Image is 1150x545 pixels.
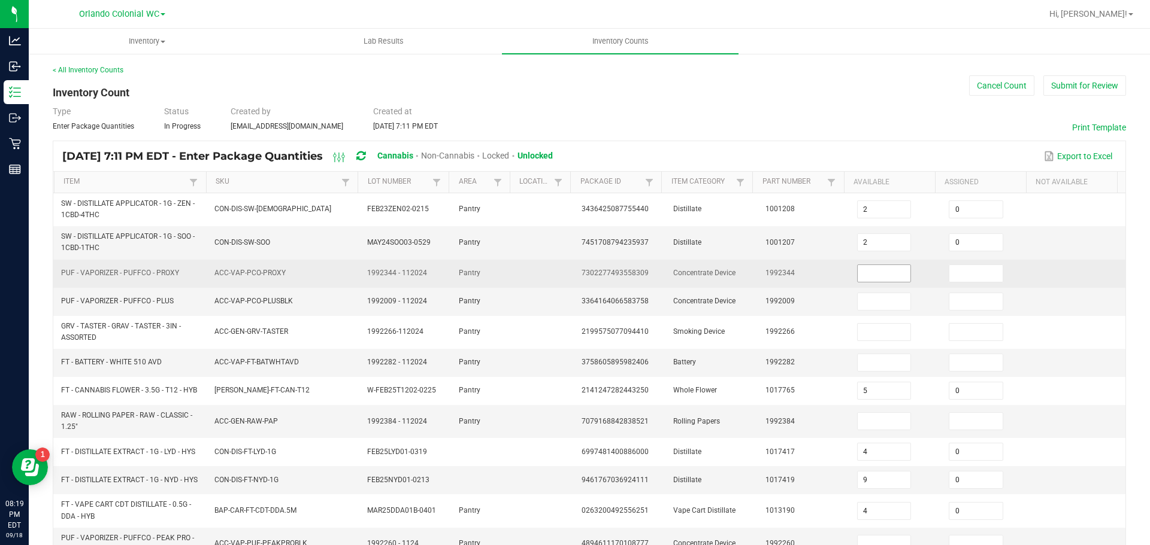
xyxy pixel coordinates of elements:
[429,175,444,190] a: Filter
[733,175,747,190] a: Filter
[459,269,480,277] span: Pantry
[9,35,21,47] inline-svg: Analytics
[214,386,310,394] span: [PERSON_NAME]-FT-CAN-T12
[377,151,413,160] span: Cannabis
[367,297,427,305] span: 1992009 - 112024
[9,86,21,98] inline-svg: Inventory
[9,163,21,175] inline-svg: Reports
[214,238,270,246] span: CON-DIS-SW-SOO
[935,172,1026,193] th: Assigned
[265,29,502,54] a: Lab Results
[61,411,192,431] span: RAW - ROLLING PAPER - RAW - CLASSIC - 1.25"
[673,506,736,514] span: Vape Cart Distillate
[582,506,649,514] span: 0263200492556251
[367,358,427,366] span: 1992282 - 112024
[582,358,649,366] span: 3758605895982406
[580,177,643,187] a: Package IdSortable
[61,358,162,366] span: FT - BATTERY - WHITE 510 AVD
[765,386,795,394] span: 1017765
[214,476,279,484] span: CON-DIS-FT-NYD-1G
[517,151,553,160] span: Unlocked
[29,29,265,54] a: Inventory
[5,531,23,540] p: 09/18
[367,238,431,246] span: MAY24SOO03-0529
[214,297,293,305] span: ACC-VAP-PCO-PLUSBLK
[61,297,174,305] span: PUF - VAPORIZER - PUFFCO - PLUS
[61,199,195,219] span: SW - DISTILLATE APPLICATOR - 1G - ZEN - 1CBD-4THC
[61,232,195,252] span: SW - DISTILLATE APPLICATOR - 1G - SOO - 1CBD-1THC
[765,476,795,484] span: 1017419
[1026,172,1117,193] th: Not Available
[582,327,649,336] span: 2199575077094410
[765,327,795,336] span: 1992266
[969,75,1034,96] button: Cancel Count
[214,269,286,277] span: ACC-VAP-PCO-PROXY
[214,327,288,336] span: ACC-GEN-GRV-TASTER
[367,476,429,484] span: FEB25NYD01-0213
[459,386,480,394] span: Pantry
[582,205,649,213] span: 3436425087755440
[673,417,720,425] span: Rolling Papers
[62,145,562,168] div: [DATE] 7:11 PM EDT - Enter Package Quantities
[765,358,795,366] span: 1992282
[582,238,649,246] span: 7451708794235937
[338,175,353,190] a: Filter
[63,177,186,187] a: ItemSortable
[459,205,480,213] span: Pantry
[582,476,649,484] span: 9461767036924111
[459,327,480,336] span: Pantry
[824,175,839,190] a: Filter
[367,205,429,213] span: FEB23ZEN02-0215
[582,269,649,277] span: 7302277493558309
[765,205,795,213] span: 1001208
[1049,9,1127,19] span: Hi, [PERSON_NAME]!
[421,151,474,160] span: Non-Cannabis
[367,269,427,277] span: 1992344 - 112024
[673,238,701,246] span: Distillate
[373,106,412,116] span: Created at
[216,177,338,187] a: SKUSortable
[642,175,656,190] a: Filter
[29,36,265,47] span: Inventory
[582,297,649,305] span: 3364164066583758
[12,449,48,485] iframe: Resource center
[186,175,201,190] a: Filter
[61,269,179,277] span: PUF - VAPORIZER - PUFFCO - PROXY
[582,447,649,456] span: 6997481400886000
[347,36,420,47] span: Lab Results
[582,417,649,425] span: 7079168842838521
[367,386,436,394] span: W-FEB25T1202-0225
[231,122,343,130] span: [EMAIL_ADDRESS][DOMAIN_NAME]
[765,506,795,514] span: 1013190
[459,358,480,366] span: Pantry
[214,205,331,213] span: CON-DIS-SW-[DEMOGRAPHIC_DATA]
[673,269,736,277] span: Concentrate Device
[673,447,701,456] span: Distillate
[762,177,825,187] a: Part NumberSortable
[53,122,134,130] span: Enter Package Quantities
[576,36,665,47] span: Inventory Counts
[367,417,427,425] span: 1992384 - 112024
[61,500,191,520] span: FT - VAPE CART CDT DISTILLATE - 0.5G - DDA - HYB
[35,447,50,462] iframe: Resource center unread badge
[482,151,509,160] span: Locked
[9,60,21,72] inline-svg: Inbound
[214,358,299,366] span: ACC-VAP-FT-BATWHTAVD
[367,447,427,456] span: FEB25LYD01-0319
[491,175,505,190] a: Filter
[1043,75,1126,96] button: Submit for Review
[53,66,123,74] a: < All Inventory Counts
[673,386,717,394] span: Whole Flower
[61,386,197,394] span: FT - CANNABIS FLOWER - 3.5G - T12 - HYB
[502,29,739,54] a: Inventory Counts
[61,447,195,456] span: FT - DISTILLATE EXTRACT - 1G - LYD - HYS
[61,322,181,342] span: GRV - TASTER - GRAV - TASTER - 3IN - ASSORTED
[5,498,23,531] p: 08:19 PM EDT
[231,106,271,116] span: Created by
[673,205,701,213] span: Distillate
[79,9,159,19] span: Orlando Colonial WC
[765,297,795,305] span: 1992009
[164,122,201,130] span: In Progress
[367,327,423,336] span: 1992266-112024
